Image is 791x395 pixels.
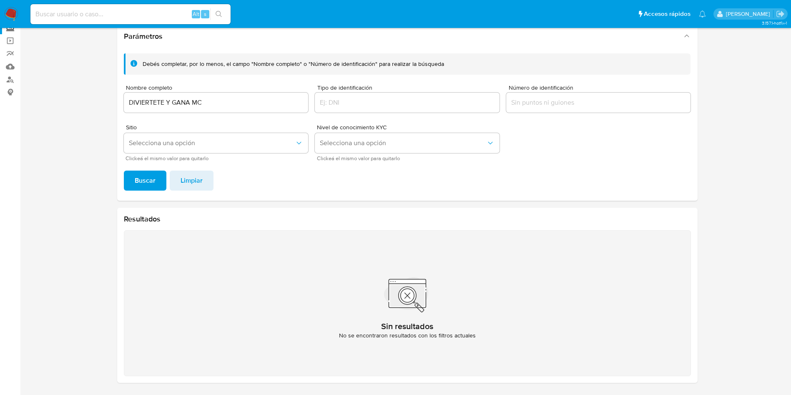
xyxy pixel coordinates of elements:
[762,20,787,26] span: 3.157.1-hotfix-1
[210,8,227,20] button: search-icon
[699,10,706,18] a: Notificaciones
[30,9,231,20] input: Buscar usuario o caso...
[204,10,206,18] span: s
[193,10,199,18] span: Alt
[644,10,691,18] span: Accesos rápidos
[726,10,773,18] p: ivonne.perezonofre@mercadolibre.com.mx
[776,10,785,18] a: Salir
